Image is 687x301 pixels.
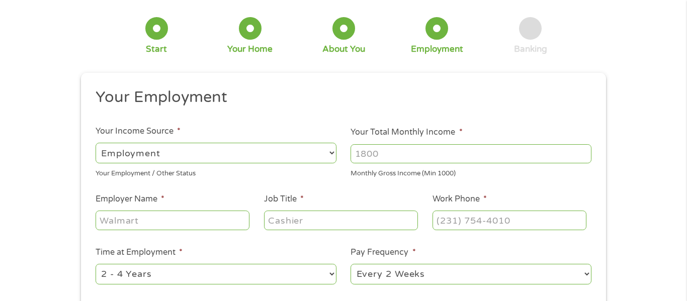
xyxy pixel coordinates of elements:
input: Cashier [264,211,418,230]
label: Pay Frequency [351,247,415,258]
label: Your Total Monthly Income [351,127,462,138]
input: (231) 754-4010 [433,211,586,230]
div: Monthly Gross Income (Min 1000) [351,165,591,179]
div: Your Home [227,44,273,55]
label: Work Phone [433,194,487,205]
div: About You [322,44,365,55]
div: Banking [514,44,547,55]
label: Your Income Source [96,126,181,137]
label: Job Title [264,194,304,205]
div: Employment [411,44,463,55]
input: 1800 [351,144,591,163]
div: Start [146,44,167,55]
h2: Your Employment [96,87,584,108]
input: Walmart [96,211,249,230]
label: Employer Name [96,194,164,205]
label: Time at Employment [96,247,183,258]
div: Your Employment / Other Status [96,165,336,179]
